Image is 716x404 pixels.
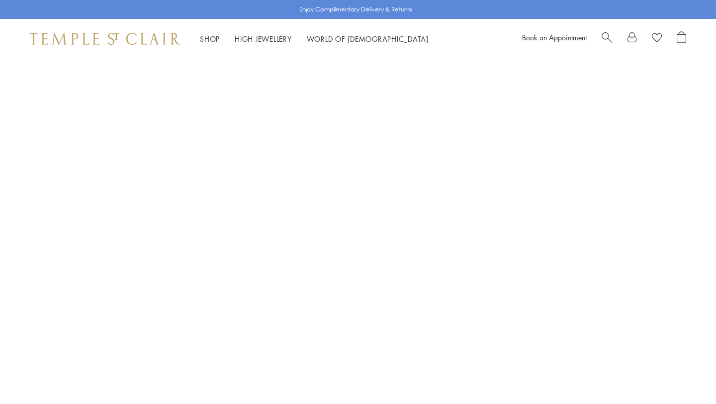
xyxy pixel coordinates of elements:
[30,33,180,45] img: Temple St. Clair
[200,33,429,45] nav: Main navigation
[522,32,587,42] a: Book an Appointment
[677,31,686,46] a: Open Shopping Bag
[307,34,429,44] a: World of [DEMOGRAPHIC_DATA]World of [DEMOGRAPHIC_DATA]
[299,4,412,14] p: Enjoy Complimentary Delivery & Returns
[652,31,662,46] a: View Wishlist
[235,34,292,44] a: High JewelleryHigh Jewellery
[602,31,612,46] a: Search
[200,34,220,44] a: ShopShop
